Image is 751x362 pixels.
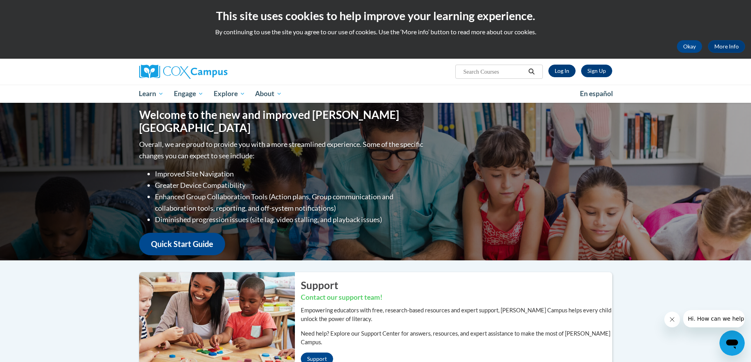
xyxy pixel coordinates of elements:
p: Need help? Explore our Support Center for answers, resources, and expert assistance to make the m... [301,329,612,347]
p: Overall, we are proud to provide you with a more streamlined experience. Some of the specific cha... [139,139,425,162]
a: Engage [169,85,209,103]
a: About [250,85,287,103]
span: Explore [214,89,245,98]
h2: This site uses cookies to help improve your learning experience. [6,8,745,24]
span: Hi. How can we help? [5,6,64,12]
div: Main menu [127,85,624,103]
a: En español [575,85,618,102]
a: Learn [134,85,169,103]
a: More Info [708,40,745,53]
a: Register [581,65,612,77]
a: Cox Campus [139,65,289,79]
span: Engage [174,89,203,98]
span: Learn [139,89,164,98]
li: Greater Device Compatibility [155,180,425,191]
li: Diminished progression issues (site lag, video stalling, and playback issues) [155,214,425,225]
p: Empowering educators with free, research-based resources and expert support, [PERSON_NAME] Campus... [301,306,612,323]
button: Okay [677,40,702,53]
h3: Contact our support team! [301,293,612,303]
img: Cox Campus [139,65,227,79]
iframe: Message from company [683,310,745,327]
input: Search Courses [462,67,526,76]
a: Quick Start Guide [139,233,225,255]
p: By continuing to use the site you agree to our use of cookies. Use the ‘More info’ button to read... [6,28,745,36]
span: En español [580,89,613,98]
h1: Welcome to the new and improved [PERSON_NAME][GEOGRAPHIC_DATA] [139,108,425,135]
a: Log In [548,65,576,77]
a: Explore [209,85,250,103]
iframe: Button to launch messaging window [719,330,745,356]
iframe: Close message [664,312,680,327]
h2: Support [301,278,612,292]
button: Search [526,67,537,76]
li: Enhanced Group Collaboration Tools (Action plans, Group communication and collaboration tools, re... [155,191,425,214]
li: Improved Site Navigation [155,168,425,180]
span: About [255,89,282,98]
